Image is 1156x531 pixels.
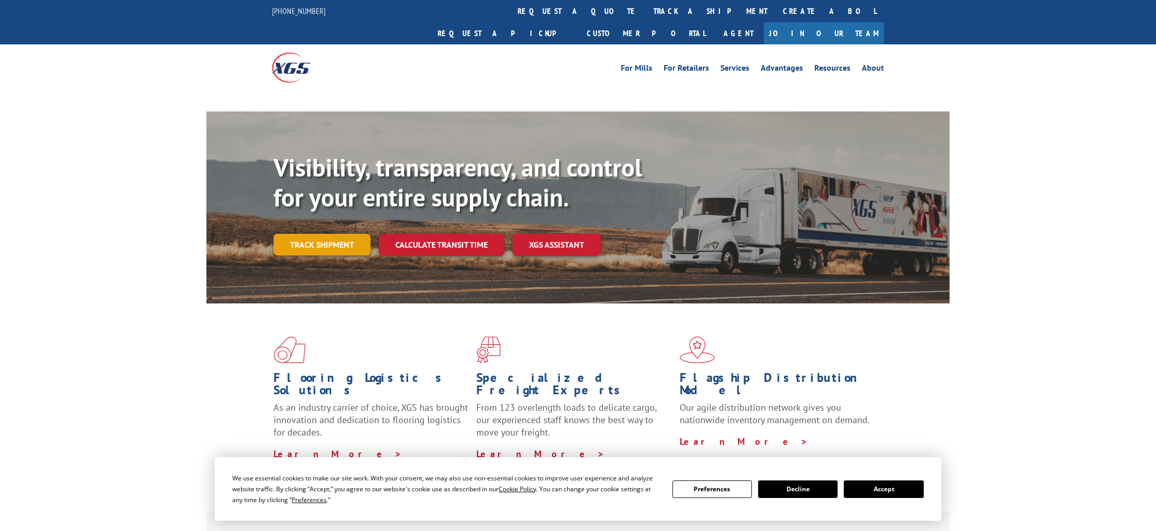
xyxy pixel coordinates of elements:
a: Calculate transit time [379,234,504,256]
a: Customer Portal [579,22,713,44]
span: Preferences [292,495,327,504]
a: Request a pickup [430,22,579,44]
a: For Retailers [664,64,709,75]
a: Learn More > [680,436,808,447]
button: Decline [758,480,838,498]
a: [PHONE_NUMBER] [272,6,326,16]
div: We use essential cookies to make our site work. With your consent, we may also use non-essential ... [232,473,660,505]
a: For Mills [621,64,652,75]
b: Visibility, transparency, and control for your entire supply chain. [274,151,642,213]
a: Learn More > [476,448,605,460]
h1: Flagship Distribution Model [680,372,875,401]
a: About [862,64,884,75]
button: Accept [844,480,923,498]
a: Track shipment [274,234,371,255]
a: Advantages [761,64,803,75]
a: XGS ASSISTANT [512,234,601,256]
h1: Flooring Logistics Solutions [274,372,469,401]
a: Resources [814,64,850,75]
a: Services [720,64,749,75]
span: Cookie Policy [499,485,536,493]
img: xgs-icon-total-supply-chain-intelligence-red [274,336,306,363]
img: xgs-icon-flagship-distribution-model-red [680,336,715,363]
p: From 123 overlength loads to delicate cargo, our experienced staff knows the best way to move you... [476,401,671,447]
button: Preferences [672,480,752,498]
span: Our agile distribution network gives you nationwide inventory management on demand. [680,401,870,426]
a: Join Our Team [764,22,884,44]
h1: Specialized Freight Experts [476,372,671,401]
div: Cookie Consent Prompt [215,457,941,521]
a: Learn More > [274,448,402,460]
a: Agent [713,22,764,44]
span: As an industry carrier of choice, XGS has brought innovation and dedication to flooring logistics... [274,401,468,438]
img: xgs-icon-focused-on-flooring-red [476,336,501,363]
